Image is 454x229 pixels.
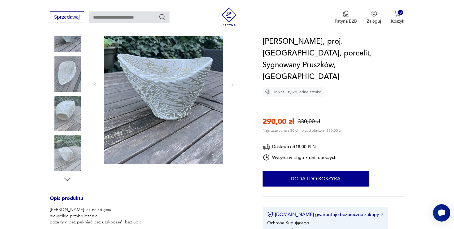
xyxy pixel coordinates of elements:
p: Zaloguj [367,18,381,24]
a: Ikona medaluPatyna B2B [335,11,357,24]
p: 330,00 zł [298,118,320,126]
img: Zdjęcie produktu wazon ikebana, proj. Gołajewska, porcelit, Sygnowany Pruszków, PRL [50,135,85,171]
img: Ikona certyfikatu [267,211,273,218]
img: Ikona dostawy [263,143,270,151]
img: Ikona strzałki w prawo [381,213,383,216]
img: Patyna - sklep z meblami i dekoracjami vintage [220,7,238,26]
img: Ikona diamentu [265,89,271,95]
button: Patyna B2B [335,11,357,24]
h3: Opis produktu [50,196,247,207]
h1: [PERSON_NAME], proj. [GEOGRAPHIC_DATA], porcelit, Sygnowany Pruszków, [GEOGRAPHIC_DATA] [263,36,404,83]
img: Zdjęcie produktu wazon ikebana, proj. Gołajewska, porcelit, Sygnowany Pruszków, PRL [50,96,85,131]
button: Zaloguj [367,11,381,24]
button: Dodaj do koszyka [263,171,369,187]
p: Patyna B2B [335,18,357,24]
button: Sprzedawaj [50,11,84,23]
img: Ikonka użytkownika [371,11,377,17]
iframe: Smartsupp widget button [433,204,450,222]
div: Unikat - tylko jedna sztuka! [263,87,325,97]
img: Zdjęcie produktu wazon ikebana, proj. Gołajewska, porcelit, Sygnowany Pruszków, PRL [104,4,223,164]
p: Koszyk [391,18,404,24]
button: 0Koszyk [391,11,404,24]
p: 290,00 zł [263,117,294,127]
div: Wysyłka w ciągu 7 dni roboczych [263,154,337,161]
img: Zdjęcie produktu wazon ikebana, proj. Gołajewska, porcelit, Sygnowany Pruszków, PRL [50,56,85,92]
img: Ikona koszyka [394,11,400,17]
li: Ochrona Kupującego [267,220,309,226]
button: Szukaj [159,13,166,21]
a: Sprzedawaj [50,15,84,20]
div: 0 [398,10,403,15]
button: [DOMAIN_NAME] gwarantuje bezpieczne zakupy [267,211,383,218]
p: Najniższa cena z 30 dni przed obniżką: 330,00 zł [263,128,341,133]
p: [PERSON_NAME] jak na zdjęciu niewielkie przybrudzenia poza tym bez pęknięć bez uszkodzeń, bez ubić [50,207,247,225]
div: Dostawa od 18,00 PLN [263,143,337,151]
img: Ikona medalu [343,11,349,17]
